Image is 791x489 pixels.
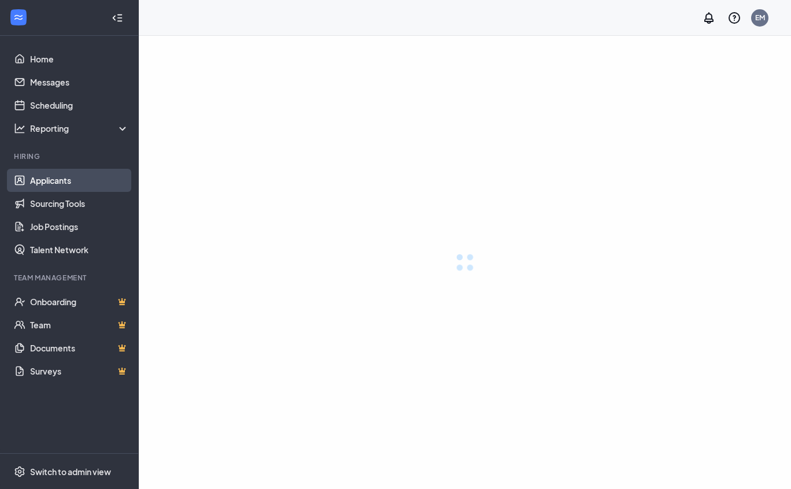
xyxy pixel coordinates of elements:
[14,466,25,477] svg: Settings
[30,238,129,261] a: Talent Network
[727,11,741,25] svg: QuestionInfo
[30,169,129,192] a: Applicants
[755,13,765,23] div: EM
[30,47,129,71] a: Home
[30,290,129,313] a: OnboardingCrown
[30,313,129,336] a: TeamCrown
[30,215,129,238] a: Job Postings
[30,336,129,360] a: DocumentsCrown
[30,192,129,215] a: Sourcing Tools
[30,94,129,117] a: Scheduling
[112,12,123,24] svg: Collapse
[30,360,129,383] a: SurveysCrown
[13,12,24,23] svg: WorkstreamLogo
[702,11,716,25] svg: Notifications
[30,123,130,134] div: Reporting
[30,466,111,477] div: Switch to admin view
[30,71,129,94] a: Messages
[14,123,25,134] svg: Analysis
[14,151,127,161] div: Hiring
[14,273,127,283] div: Team Management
